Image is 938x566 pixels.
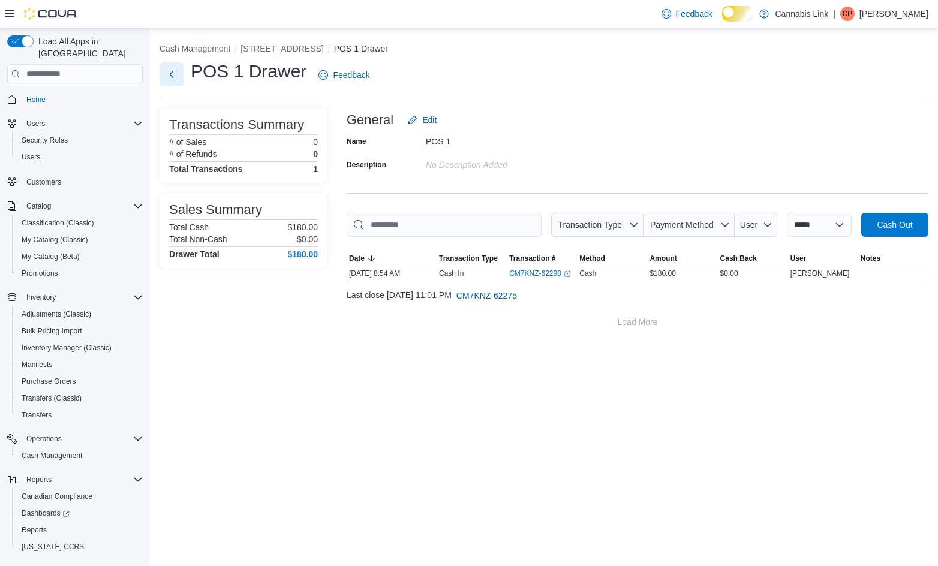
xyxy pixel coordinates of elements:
[22,290,61,305] button: Inventory
[17,540,143,554] span: Washington CCRS
[169,118,304,132] h3: Transactions Summary
[22,116,50,131] button: Users
[12,306,148,323] button: Adjustments (Classic)
[22,252,80,261] span: My Catalog (Beta)
[12,215,148,231] button: Classification (Classic)
[22,377,76,386] span: Purchase Orders
[333,69,369,81] span: Feedback
[12,522,148,538] button: Reports
[160,44,230,53] button: Cash Management
[169,234,227,244] h6: Total Non-Cash
[169,203,262,217] h3: Sales Summary
[22,508,70,518] span: Dashboards
[22,218,94,228] span: Classification (Classic)
[676,8,712,20] span: Feedback
[22,393,82,403] span: Transfers (Classic)
[26,95,46,104] span: Home
[720,254,757,263] span: Cash Back
[17,341,116,355] a: Inventory Manager (Classic)
[17,489,97,504] a: Canadian Compliance
[877,219,912,231] span: Cash Out
[644,213,735,237] button: Payment Method
[650,220,714,230] span: Payment Method
[160,43,928,57] nav: An example of EuiBreadcrumbs
[314,63,374,87] a: Feedback
[558,220,622,230] span: Transaction Type
[17,357,143,372] span: Manifests
[191,59,306,83] h1: POS 1 Drawer
[287,249,318,259] h4: $180.00
[17,307,96,321] a: Adjustments (Classic)
[22,235,88,245] span: My Catalog (Classic)
[22,152,40,162] span: Users
[26,475,52,484] span: Reports
[347,310,928,334] button: Load More
[22,92,50,107] a: Home
[34,35,143,59] span: Load All Apps in [GEOGRAPHIC_DATA]
[12,356,148,373] button: Manifests
[12,538,148,555] button: [US_STATE] CCRS
[24,8,78,20] img: Cova
[349,254,365,263] span: Date
[2,198,148,215] button: Catalog
[577,251,647,266] button: Method
[861,254,880,263] span: Notes
[2,91,148,108] button: Home
[17,233,143,247] span: My Catalog (Classic)
[618,316,658,328] span: Load More
[17,341,143,355] span: Inventory Manager (Classic)
[509,254,555,263] span: Transaction #
[579,254,605,263] span: Method
[347,113,393,127] h3: General
[17,506,74,520] a: Dashboards
[22,199,56,213] button: Catalog
[169,249,220,259] h4: Drawer Total
[788,251,858,266] button: User
[790,269,850,278] span: [PERSON_NAME]
[17,374,143,389] span: Purchase Orders
[722,6,754,22] input: Dark Mode
[2,289,148,306] button: Inventory
[833,7,835,21] p: |
[169,222,209,232] h6: Total Cash
[2,471,148,488] button: Reports
[452,284,522,308] button: CM7KNZ-62275
[579,269,596,278] span: Cash
[22,542,84,552] span: [US_STATE] CCRS
[22,492,92,501] span: Canadian Compliance
[12,339,148,356] button: Inventory Manager (Classic)
[313,149,318,159] p: 0
[17,150,143,164] span: Users
[12,390,148,407] button: Transfers (Classic)
[313,164,318,174] h4: 1
[647,251,717,266] button: Amount
[12,407,148,423] button: Transfers
[17,489,143,504] span: Canadian Compliance
[718,251,788,266] button: Cash Back
[22,199,143,213] span: Catalog
[347,284,928,308] div: Last close [DATE] 11:01 PM
[17,266,63,281] a: Promotions
[22,269,58,278] span: Promotions
[22,116,143,131] span: Users
[22,472,143,487] span: Reports
[12,323,148,339] button: Bulk Pricing Import
[439,254,498,263] span: Transaction Type
[17,133,73,147] a: Security Roles
[22,360,52,369] span: Manifests
[22,525,47,535] span: Reports
[17,150,45,164] a: Users
[347,137,366,146] label: Name
[437,251,507,266] button: Transaction Type
[2,430,148,447] button: Operations
[718,266,788,281] div: $0.00
[17,216,143,230] span: Classification (Classic)
[26,434,62,444] span: Operations
[297,234,318,244] p: $0.00
[347,213,542,237] input: This is a search bar. As you type, the results lower in the page will automatically filter.
[17,374,81,389] a: Purchase Orders
[287,222,318,232] p: $180.00
[790,254,807,263] span: User
[22,309,91,319] span: Adjustments (Classic)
